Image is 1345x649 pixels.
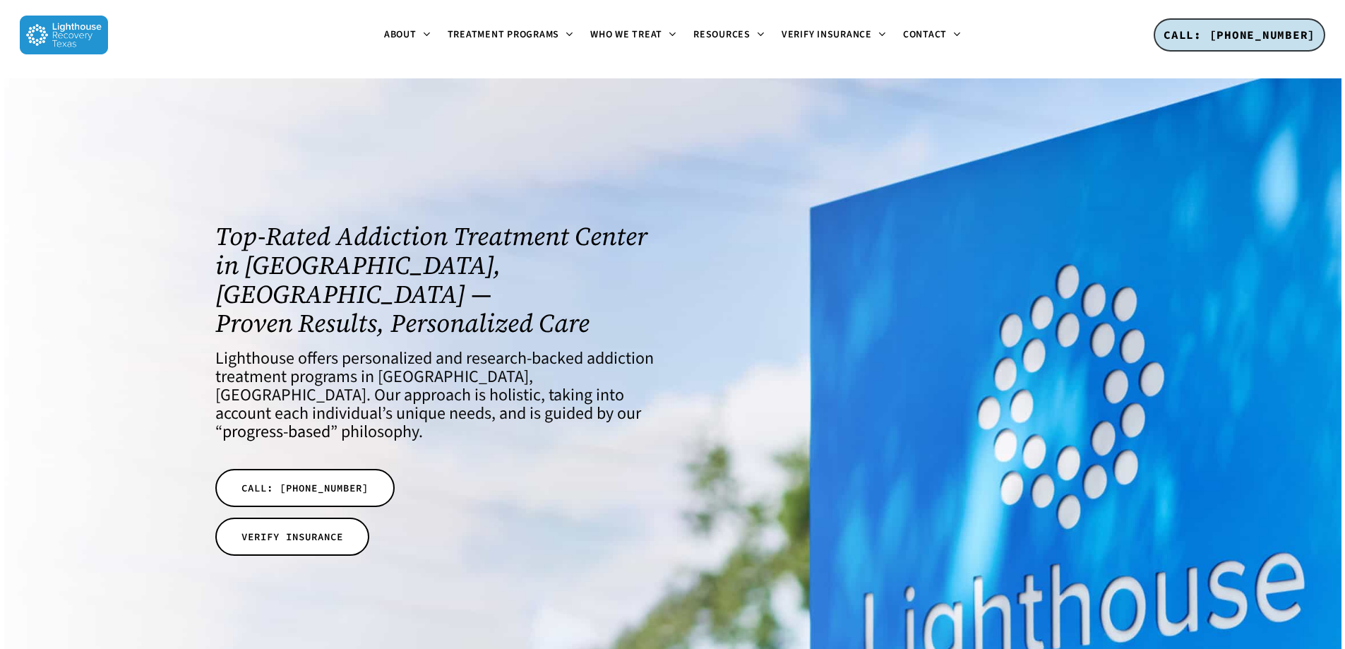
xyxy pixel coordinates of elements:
[782,28,872,42] span: Verify Insurance
[693,28,751,42] span: Resources
[20,16,108,54] img: Lighthouse Recovery Texas
[376,30,439,41] a: About
[685,30,773,41] a: Resources
[582,30,685,41] a: Who We Treat
[384,28,417,42] span: About
[439,30,582,41] a: Treatment Programs
[222,419,330,444] a: progress-based
[215,469,395,507] a: CALL: [PHONE_NUMBER]
[448,28,560,42] span: Treatment Programs
[241,481,369,495] span: CALL: [PHONE_NUMBER]
[903,28,947,42] span: Contact
[1164,28,1315,42] span: CALL: [PHONE_NUMBER]
[215,350,654,441] h4: Lighthouse offers personalized and research-backed addiction treatment programs in [GEOGRAPHIC_DA...
[895,30,969,41] a: Contact
[215,518,369,556] a: VERIFY INSURANCE
[773,30,895,41] a: Verify Insurance
[1154,18,1325,52] a: CALL: [PHONE_NUMBER]
[215,222,654,338] h1: Top-Rated Addiction Treatment Center in [GEOGRAPHIC_DATA], [GEOGRAPHIC_DATA] — Proven Results, Pe...
[241,530,343,544] span: VERIFY INSURANCE
[590,28,662,42] span: Who We Treat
